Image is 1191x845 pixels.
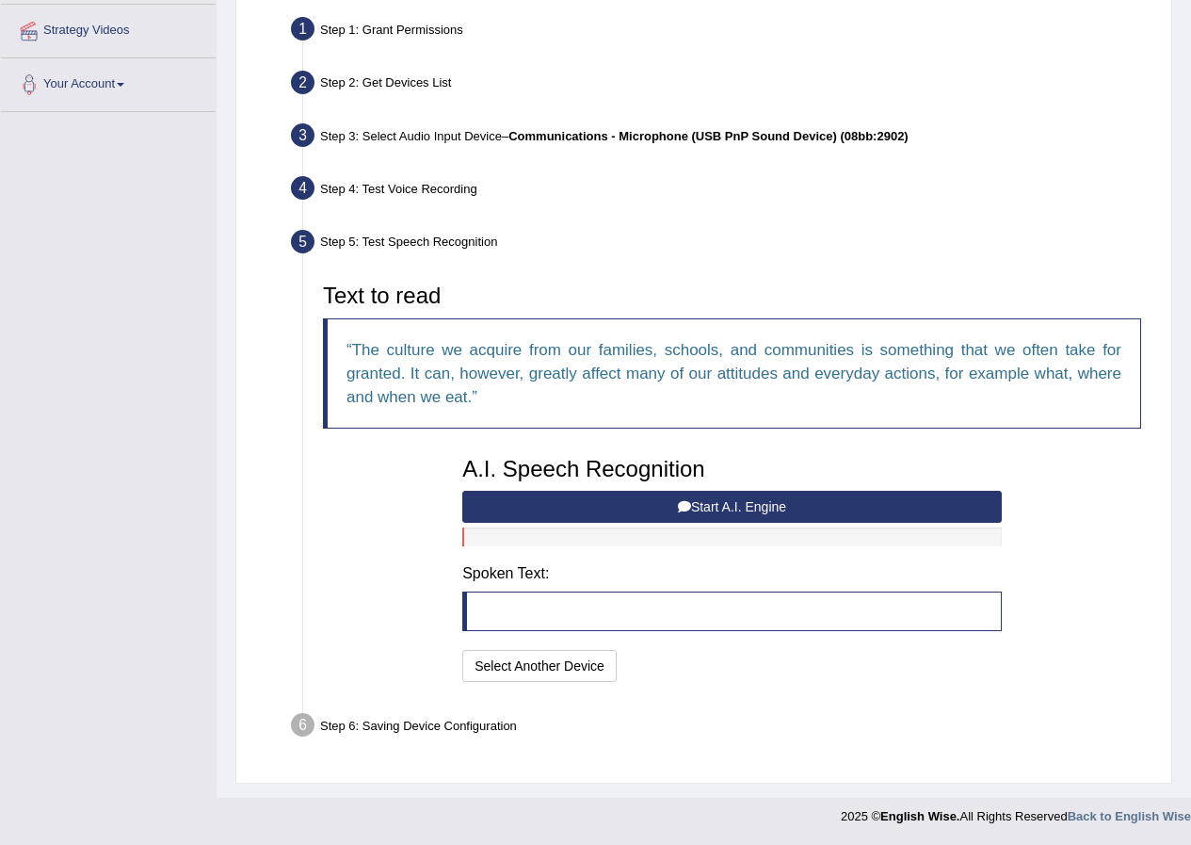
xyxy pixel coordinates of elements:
b: Communications - Microphone (USB PnP Sound Device) (08bb:2902) [508,129,909,143]
h4: Spoken Text: [462,565,1002,582]
strong: English Wise. [880,809,959,823]
div: Step 4: Test Voice Recording [282,171,1163,212]
a: Your Account [1,58,216,106]
a: Back to English Wise [1068,809,1191,823]
span: – [502,129,909,143]
button: Start A.I. Engine [462,491,1002,523]
a: Strategy Videos [1,5,216,52]
div: Step 3: Select Audio Input Device [282,118,1163,159]
q: The culture we acquire from our families, schools, and communities is something that we often tak... [346,341,1121,406]
button: Select Another Device [462,650,617,682]
h3: Text to read [323,284,1141,308]
div: Step 1: Grant Permissions [282,11,1163,53]
div: 2025 © All Rights Reserved [841,798,1191,825]
div: Step 5: Test Speech Recognition [282,224,1163,266]
div: Step 2: Get Devices List [282,65,1163,106]
div: Step 6: Saving Device Configuration [282,707,1163,749]
h3: A.I. Speech Recognition [462,457,1002,481]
